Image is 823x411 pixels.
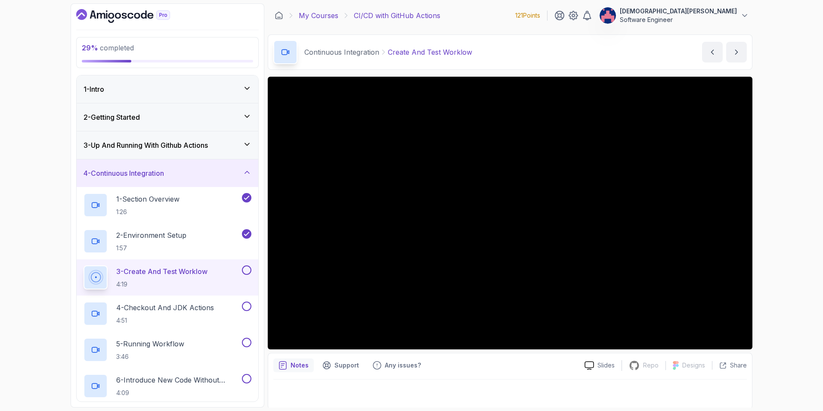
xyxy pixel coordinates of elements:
button: 2-Getting Started [77,103,258,131]
p: Slides [597,361,615,370]
p: Any issues? [385,361,421,370]
p: 3:46 [116,352,184,361]
button: 1-Section Overview1:26 [84,193,251,217]
p: Support [334,361,359,370]
button: 3-Create And Test Worklow4:19 [84,265,251,290]
p: CI/CD with GitHub Actions [354,10,440,21]
button: Feedback button [368,358,426,372]
h3: 2 - Getting Started [84,112,140,122]
p: 1:26 [116,208,179,216]
button: 2-Environment Setup1:57 [84,229,251,253]
p: Notes [291,361,309,370]
p: Create And Test Worklow [388,47,472,57]
h3: 4 - Continuous Integration [84,168,164,178]
p: 4 - Checkout And JDK Actions [116,302,214,313]
p: 121 Points [515,11,540,20]
p: 1:57 [116,244,186,252]
button: 4-Checkout And JDK Actions4:51 [84,302,251,326]
a: Slides [578,361,622,370]
p: Share [730,361,747,370]
p: Repo [643,361,659,370]
button: user profile image[DEMOGRAPHIC_DATA][PERSON_NAME]Software Engineer [599,7,749,24]
h3: 3 - Up And Running With Github Actions [84,140,208,150]
button: previous content [702,42,723,62]
p: 4:09 [116,389,240,397]
p: Continuous Integration [304,47,379,57]
p: Software Engineer [620,16,737,24]
button: 3-Up And Running With Github Actions [77,131,258,159]
button: 6-Introduce New Code Without Testing4:09 [84,374,251,398]
p: 5 - Running Workflow [116,339,184,349]
a: Dashboard [275,11,283,20]
button: notes button [273,358,314,372]
h3: 1 - Intro [84,84,104,94]
button: 4-Continuous Integration [77,159,258,187]
button: Support button [317,358,364,372]
p: [DEMOGRAPHIC_DATA][PERSON_NAME] [620,7,737,16]
button: 1-Intro [77,75,258,103]
span: completed [82,44,134,52]
a: My Courses [299,10,338,21]
span: 29 % [82,44,98,52]
img: user profile image [600,7,616,24]
button: 5-Running Workflow3:46 [84,338,251,362]
p: 4:19 [116,280,207,289]
p: Designs [682,361,705,370]
p: 6 - Introduce New Code Without Testing [116,375,240,385]
button: Share [712,361,747,370]
p: 2 - Environment Setup [116,230,186,240]
button: next content [726,42,747,62]
p: 3 - Create And Test Worklow [116,266,207,277]
iframe: 3 - Create and test worklow [268,77,752,349]
a: Dashboard [76,9,190,23]
p: 1 - Section Overview [116,194,179,204]
p: 4:51 [116,316,214,325]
